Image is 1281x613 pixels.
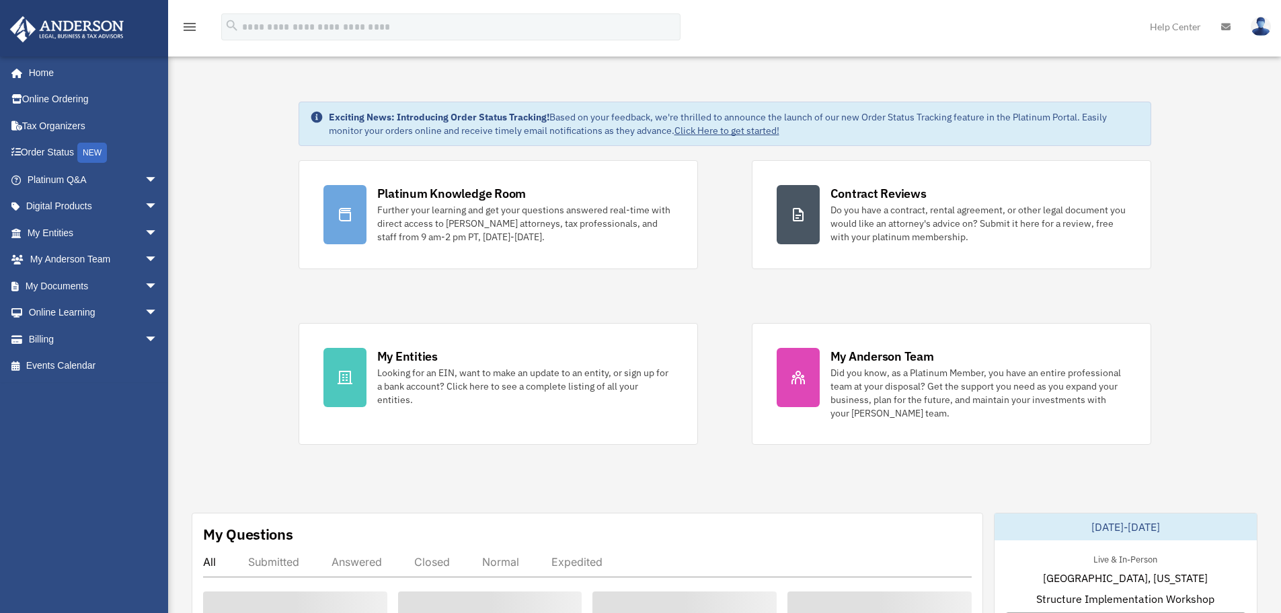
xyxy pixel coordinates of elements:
span: Structure Implementation Workshop [1036,591,1214,607]
div: Based on your feedback, we're thrilled to announce the launch of our new Order Status Tracking fe... [329,110,1140,137]
a: Platinum Knowledge Room Further your learning and get your questions answered real-time with dire... [299,160,698,269]
div: Contract Reviews [830,185,927,202]
div: Expedited [551,555,603,569]
span: arrow_drop_down [145,193,171,221]
a: My Entities Looking for an EIN, want to make an update to an entity, or sign up for a bank accoun... [299,323,698,445]
div: All [203,555,216,569]
a: Platinum Q&Aarrow_drop_down [9,166,178,193]
a: Click Here to get started! [674,124,779,137]
div: Answered [332,555,382,569]
span: arrow_drop_down [145,246,171,274]
a: menu [182,24,198,35]
i: menu [182,19,198,35]
span: arrow_drop_down [145,273,171,300]
span: arrow_drop_down [145,299,171,327]
span: arrow_drop_down [145,326,171,353]
span: arrow_drop_down [145,166,171,194]
div: Did you know, as a Platinum Member, you have an entire professional team at your disposal? Get th... [830,366,1126,420]
img: Anderson Advisors Platinum Portal [6,16,128,42]
a: Online Learningarrow_drop_down [9,299,178,326]
div: My Anderson Team [830,348,934,365]
div: Closed [414,555,450,569]
div: NEW [77,143,107,163]
div: Looking for an EIN, want to make an update to an entity, or sign up for a bank account? Click her... [377,366,673,406]
a: My Anderson Team Did you know, as a Platinum Member, you have an entire professional team at your... [752,323,1151,445]
div: Platinum Knowledge Room [377,185,527,202]
a: Home [9,59,171,86]
div: Normal [482,555,519,569]
span: arrow_drop_down [145,219,171,247]
a: Events Calendar [9,353,178,380]
a: Online Ordering [9,86,178,113]
div: [DATE]-[DATE] [995,513,1257,540]
img: User Pic [1251,17,1271,36]
a: Digital Productsarrow_drop_down [9,193,178,220]
div: My Entities [377,348,438,365]
a: Tax Organizers [9,112,178,139]
div: Further your learning and get your questions answered real-time with direct access to [PERSON_NAM... [377,203,673,244]
a: Contract Reviews Do you have a contract, rental agreement, or other legal document you would like... [752,160,1151,269]
a: My Entitiesarrow_drop_down [9,219,178,246]
strong: Exciting News: Introducing Order Status Tracking! [329,111,549,123]
div: Do you have a contract, rental agreement, or other legal document you would like an attorney's ad... [830,203,1126,244]
a: Order StatusNEW [9,139,178,167]
div: Submitted [248,555,299,569]
span: [GEOGRAPHIC_DATA], [US_STATE] [1043,570,1208,586]
a: My Documentsarrow_drop_down [9,273,178,299]
div: My Questions [203,524,293,544]
a: My Anderson Teamarrow_drop_down [9,246,178,273]
a: Billingarrow_drop_down [9,326,178,353]
i: search [225,18,239,33]
div: Live & In-Person [1083,551,1168,565]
